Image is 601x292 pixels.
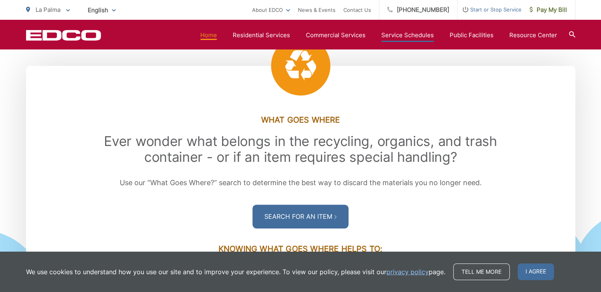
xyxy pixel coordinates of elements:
[200,30,217,40] a: Home
[73,115,528,125] h3: What Goes Where
[529,5,567,15] span: Pay My Bill
[386,267,429,277] a: privacy policy
[73,177,528,189] p: Use our “What Goes Where?” search to determine the best way to discard the materials you no longe...
[306,30,365,40] a: Commercial Services
[26,267,445,277] p: We use cookies to understand how you use our site and to improve your experience. To view our pol...
[252,5,290,15] a: About EDCO
[26,30,101,41] a: EDCD logo. Return to the homepage.
[73,244,528,254] h3: Knowing What Goes Where Helps To:
[298,5,335,15] a: News & Events
[509,30,557,40] a: Resource Center
[82,3,122,17] span: English
[450,30,494,40] a: Public Facilities
[36,6,60,13] span: La Palma
[343,5,371,15] a: Contact Us
[381,30,434,40] a: Service Schedules
[252,205,349,228] a: Search For an Item
[73,133,528,165] h2: Ever wonder what belongs in the recycling, organics, and trash container - or if an item requires...
[233,30,290,40] a: Residential Services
